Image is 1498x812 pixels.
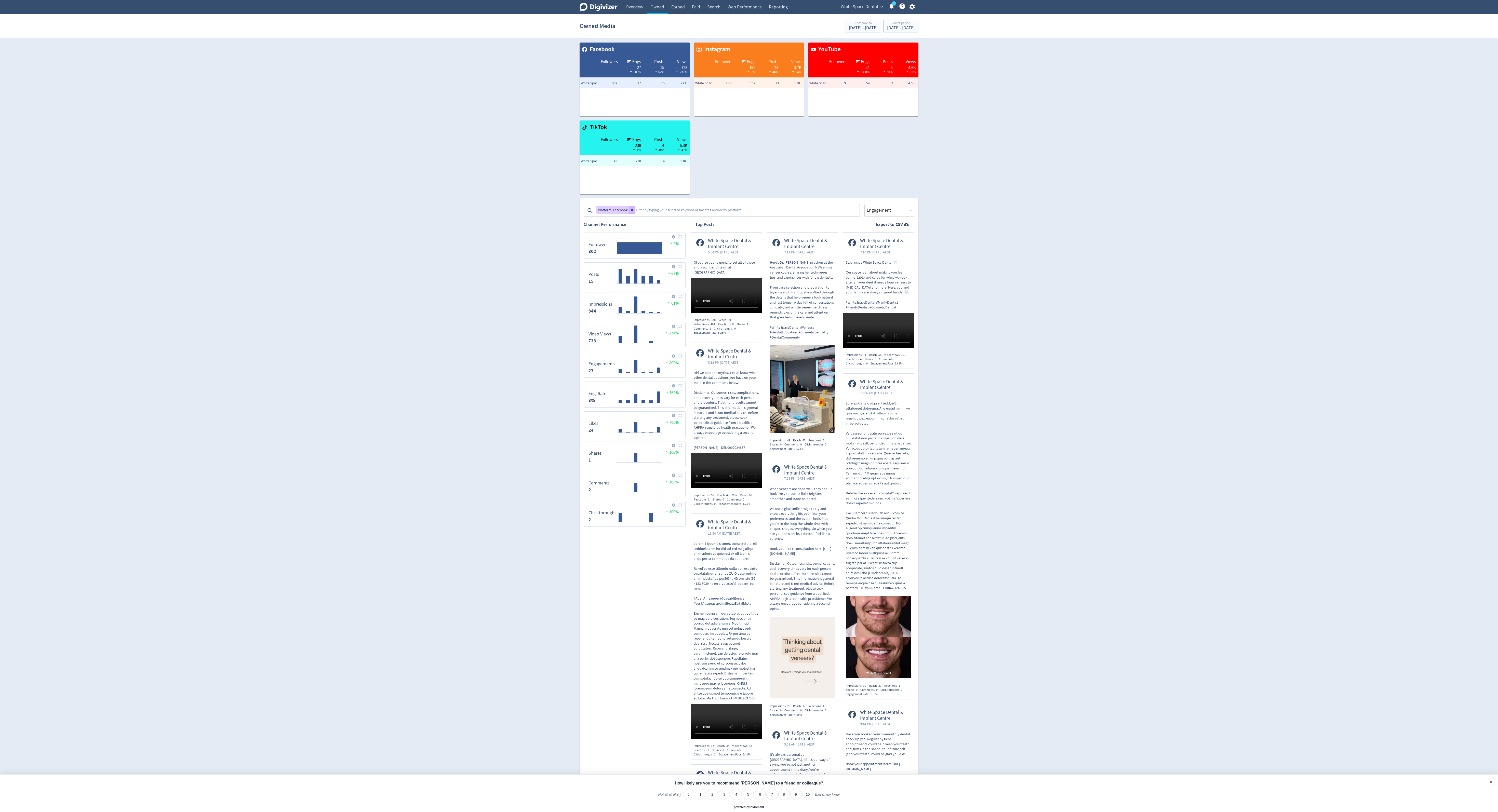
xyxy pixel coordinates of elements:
[584,221,686,228] h2: Channel Performance
[694,331,729,335] div: Engagement Rate
[733,78,757,88] td: 192
[695,789,706,800] li: 1
[800,442,802,446] span: 0
[718,322,737,327] div: Reactions
[694,327,714,331] div: Comments
[802,789,813,800] li: 10
[586,235,683,256] svg: Followers 302
[588,487,591,493] strong: 2
[675,69,680,73] img: positive-performance-white.svg
[793,438,808,443] div: Reach
[588,248,596,254] strong: 302
[676,147,681,151] img: negative-performance-black.svg
[770,704,793,708] div: Impressions
[664,509,679,515] span: 100%
[664,420,669,424] img: positive-performance.svg
[588,242,608,248] dt: Followers
[895,357,896,361] span: 0
[708,238,757,250] span: White Space Dental & Implant Centre
[586,324,683,346] svg: Video Views 723
[883,20,918,32] button: Select period[DATE]- [DATE]
[653,69,658,73] img: positive-performance-white.svg
[882,70,893,74] span: 50%
[787,704,790,708] span: 23
[860,379,909,391] span: White Space Dental & Implant Centre
[846,353,869,357] div: Impressions
[586,354,683,375] svg: Engagements 27
[666,271,671,275] img: positive-performance.svg
[586,414,683,435] svg: Likes 24
[825,708,826,712] span: 0
[709,78,733,88] td: 1.3K
[770,708,784,713] div: Shares
[678,444,682,447] img: Placeholder
[588,397,595,403] strong: 3%
[887,21,915,26] div: Select period
[784,250,833,255] span: 7:11 PM [DATE] AEDT
[878,353,881,357] span: 58
[669,143,687,147] div: 6.3K
[767,459,838,700] a: White Space Dental & Implant Centre7:09 PM [DATE] AESTWhen veneers are done well, they should loo...
[808,438,827,443] div: Reactions
[869,353,884,357] div: Reach
[732,493,755,497] div: Video Views
[863,684,866,688] span: 32
[743,497,744,502] span: 0
[815,792,840,801] label: Extremely likely
[770,713,805,717] div: Engagement Rate
[847,78,871,88] td: 54
[646,65,664,69] div: 15
[586,503,683,524] svg: Click-throughs 2
[664,360,679,366] span: 800%
[849,26,877,30] div: [DATE] - [DATE]
[878,684,881,688] span: 27
[664,360,669,364] img: positive-performance.svg
[664,390,679,395] span: 462%
[876,688,878,692] span: 0
[653,148,664,152] span: 34%
[791,59,801,65] span: Views
[860,721,909,726] span: 9:14 PM [DATE] AEST
[653,147,658,151] img: positive-performance-black.svg
[694,502,718,506] div: Click-throughs
[846,260,911,310] p: Step inside White Space Dental 🦷 Our space is all about making you feel comfortable and cared for...
[632,59,641,65] span: Engs
[666,301,679,306] span: 61%
[628,70,641,74] span: 800%
[747,322,748,326] span: 1
[588,368,594,374] strong: 27
[787,438,790,442] span: 49
[743,502,751,506] span: 1.75%
[809,81,830,86] span: White Space Dental
[588,480,610,486] dt: Comments
[653,70,664,74] span: 67%
[846,361,871,366] div: Click-throughs
[791,70,801,74] span: 34%
[784,742,833,747] span: 9:53 AM [DATE] AEST
[623,143,641,147] div: 238
[901,688,902,692] span: 0
[678,384,682,387] img: Placeholder
[664,331,679,336] span: 277%
[790,789,801,800] li: 9
[588,510,617,516] dt: Click-throughs
[884,353,908,357] div: Video Views
[678,265,682,268] img: Placeholder
[805,708,829,713] div: Click-throughs
[642,156,666,166] td: 4
[883,59,893,65] span: Posts
[601,137,618,143] span: Followers
[694,497,712,502] div: Reactions
[860,238,909,250] span: White Space Dental & Implant Centre
[619,156,642,166] td: 238
[856,688,858,692] span: 0
[668,241,673,245] img: positive-performance.svg
[702,45,730,54] span: Instagram
[586,294,683,316] svg: Impressions 844
[581,159,601,164] span: White Space Dental
[770,442,784,447] div: Shares
[780,78,804,88] td: 3.7K
[879,357,899,361] div: Comments
[719,789,730,800] li: 3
